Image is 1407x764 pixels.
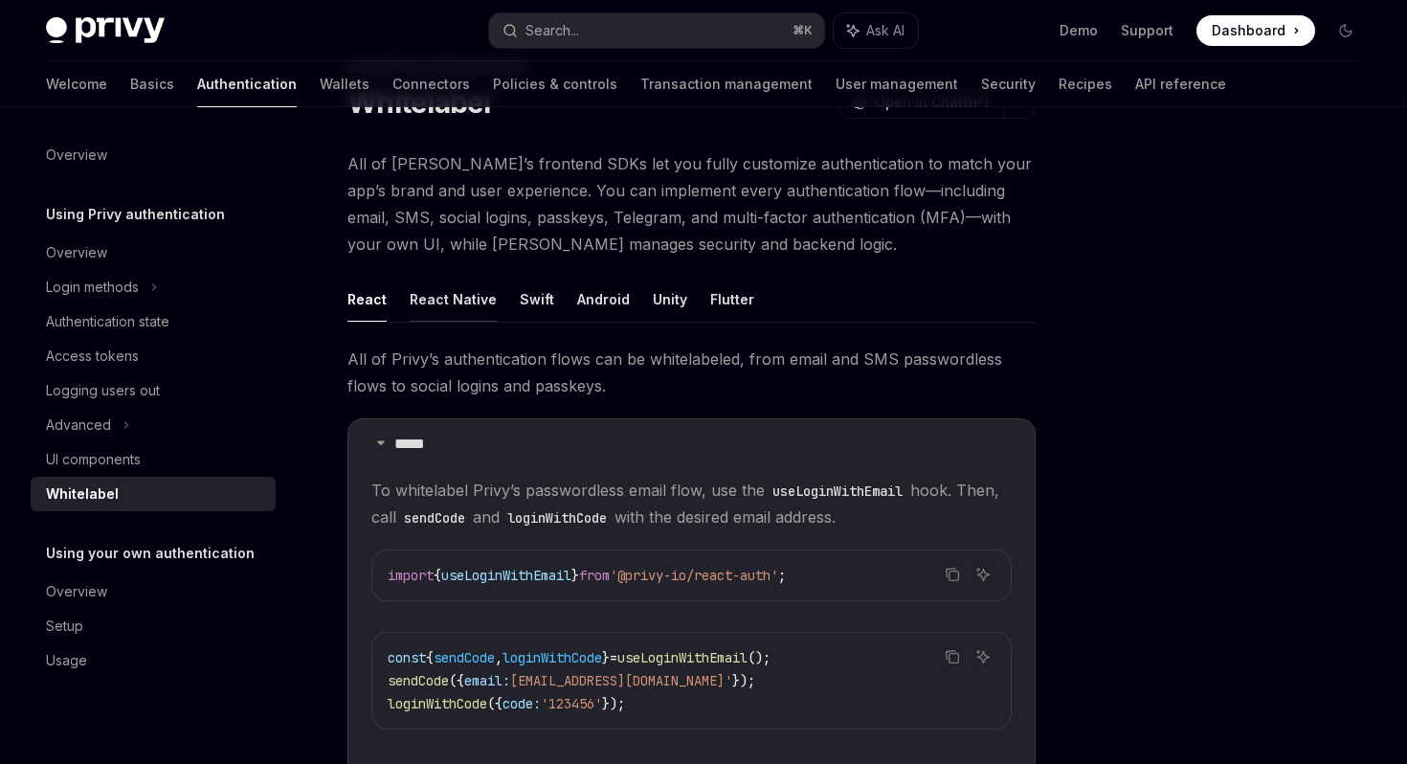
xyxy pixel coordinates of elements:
div: Overview [46,580,107,603]
code: sendCode [396,507,473,528]
span: All of Privy’s authentication flows can be whitelabeled, from email and SMS passwordless flows to... [347,346,1036,399]
a: User management [836,61,958,107]
a: Logging users out [31,373,276,408]
code: useLoginWithEmail [765,481,910,502]
span: loginWithCode [502,649,602,666]
div: Whitelabel [46,483,119,506]
span: loginWithCode [388,695,487,712]
a: Access tokens [31,339,276,373]
a: Usage [31,643,276,678]
img: dark logo [46,17,165,44]
span: = [610,649,617,666]
span: { [434,567,441,584]
a: Overview [31,236,276,270]
span: }); [602,695,625,712]
span: All of [PERSON_NAME]’s frontend SDKs let you fully customize authentication to match your app’s b... [347,150,1036,258]
a: Transaction management [640,61,813,107]
button: Flutter [710,277,754,322]
span: email: [464,672,510,689]
button: Swift [520,277,554,322]
a: UI components [31,442,276,477]
span: useLoginWithEmail [617,649,748,666]
a: Setup [31,609,276,643]
span: ({ [449,672,464,689]
a: Demo [1060,21,1098,40]
button: React Native [410,277,497,322]
span: sendCode [434,649,495,666]
span: ⌘ K [793,23,813,38]
div: Authentication state [46,310,169,333]
div: Login methods [46,276,139,299]
h5: Using your own authentication [46,542,255,565]
div: Search... [525,19,579,42]
button: Copy the contents from the code block [940,644,965,669]
span: ; [778,567,786,584]
span: } [602,649,610,666]
button: Ask AI [971,644,995,669]
span: '123456' [541,695,602,712]
div: Overview [46,241,107,264]
h5: Using Privy authentication [46,203,225,226]
a: Welcome [46,61,107,107]
span: Dashboard [1212,21,1285,40]
a: Basics [130,61,174,107]
button: Search...⌘K [489,13,823,48]
a: API reference [1135,61,1226,107]
span: To whitelabel Privy’s passwordless email flow, use the hook. Then, call and with the desired emai... [371,477,1012,530]
div: Advanced [46,414,111,437]
div: Logging users out [46,379,160,402]
span: (); [748,649,770,666]
a: Wallets [320,61,369,107]
span: Ask AI [866,21,904,40]
span: { [426,649,434,666]
div: UI components [46,448,141,471]
a: Policies & controls [493,61,617,107]
button: Android [577,277,630,322]
span: '@privy-io/react-auth' [610,567,778,584]
a: Connectors [392,61,470,107]
a: Overview [31,138,276,172]
a: Recipes [1059,61,1112,107]
span: import [388,567,434,584]
span: const [388,649,426,666]
button: Toggle dark mode [1330,15,1361,46]
div: Setup [46,615,83,638]
span: }); [732,672,755,689]
button: Copy the contents from the code block [940,562,965,587]
a: Support [1121,21,1173,40]
span: from [579,567,610,584]
div: Usage [46,649,87,672]
span: useLoginWithEmail [441,567,571,584]
span: sendCode [388,672,449,689]
a: Authentication state [31,304,276,339]
button: React [347,277,387,322]
div: Access tokens [46,345,139,368]
code: loginWithCode [500,507,614,528]
a: Authentication [197,61,297,107]
span: } [571,567,579,584]
span: code: [502,695,541,712]
a: Overview [31,574,276,609]
a: Security [981,61,1036,107]
button: Unity [653,277,687,322]
button: Ask AI [834,13,918,48]
div: Overview [46,144,107,167]
button: Ask AI [971,562,995,587]
span: ({ [487,695,502,712]
a: Whitelabel [31,477,276,511]
span: , [495,649,502,666]
a: Dashboard [1196,15,1315,46]
span: [EMAIL_ADDRESS][DOMAIN_NAME]' [510,672,732,689]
